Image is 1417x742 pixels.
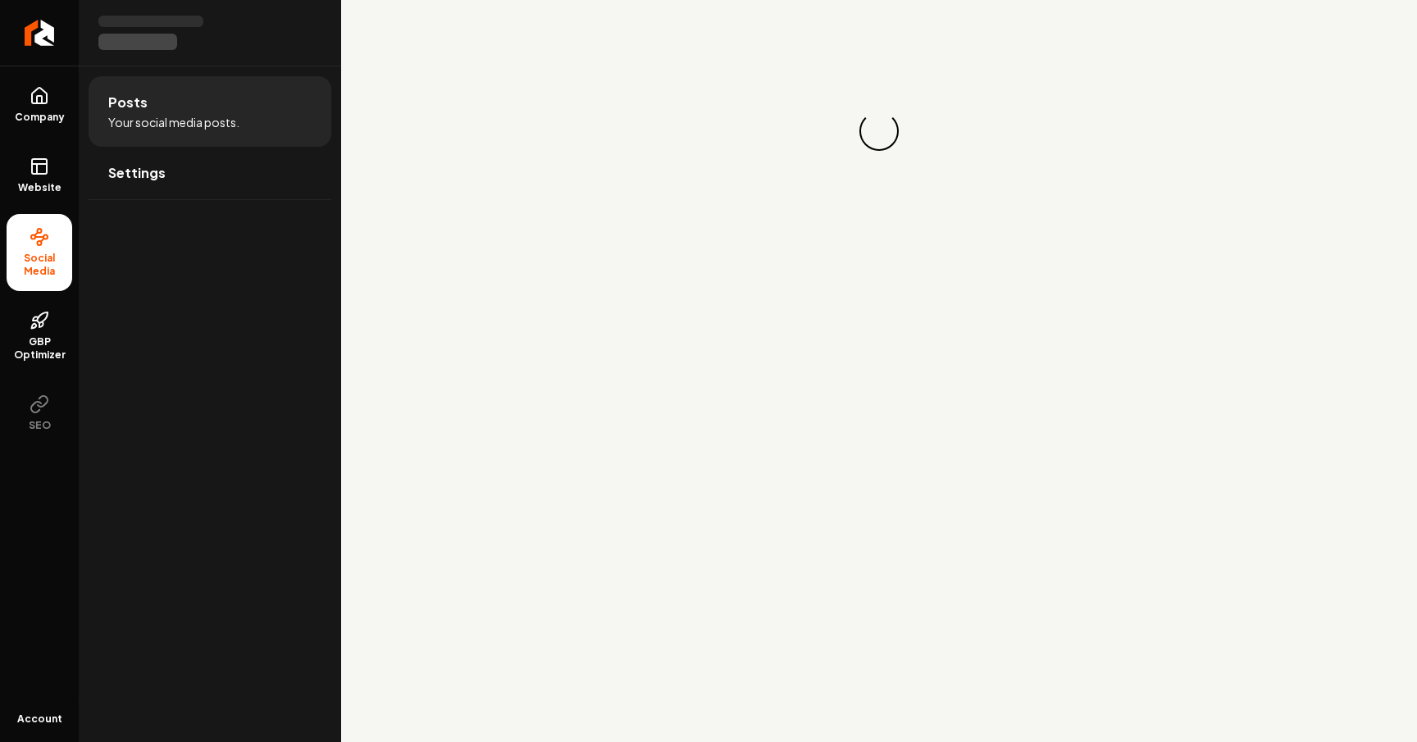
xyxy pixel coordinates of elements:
[7,381,72,445] button: SEO
[8,111,71,124] span: Company
[108,93,148,112] span: Posts
[7,73,72,137] a: Company
[11,181,68,194] span: Website
[108,114,239,130] span: Your social media posts.
[108,163,166,183] span: Settings
[25,20,55,46] img: Rebolt Logo
[856,108,903,155] div: Loading
[22,419,57,432] span: SEO
[7,335,72,362] span: GBP Optimizer
[89,147,331,199] a: Settings
[7,252,72,278] span: Social Media
[7,298,72,375] a: GBP Optimizer
[7,143,72,207] a: Website
[17,712,62,726] span: Account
